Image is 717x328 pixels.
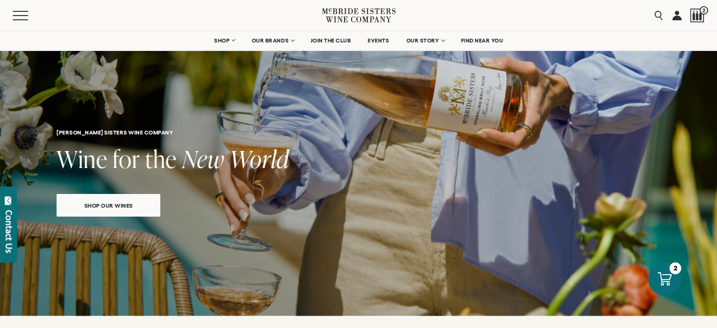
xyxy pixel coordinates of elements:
h6: [PERSON_NAME] Sisters Wine Company [57,129,509,135]
button: Mobile Menu Trigger [13,11,47,20]
span: SHOP [214,37,230,44]
a: EVENTS [362,31,395,50]
a: SHOP [208,31,241,50]
span: OUR STORY [406,37,439,44]
span: Wine [57,143,107,175]
span: EVENTS [368,37,389,44]
span: World [230,143,289,175]
a: JOIN THE CLUB [305,31,357,50]
a: FIND NEAR YOU [455,31,510,50]
div: 2 [669,262,681,274]
span: the [145,143,177,175]
span: OUR BRANDS [252,37,288,44]
span: Shop our wines [68,196,149,215]
span: JOIN THE CLUB [311,37,351,44]
span: New [182,143,224,175]
span: FIND NEAR YOU [461,37,503,44]
a: Shop our wines [57,194,160,217]
span: for [113,143,140,175]
span: 2 [700,6,708,15]
a: OUR STORY [400,31,450,50]
a: OUR BRANDS [246,31,300,50]
div: Contact Us [4,210,14,253]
